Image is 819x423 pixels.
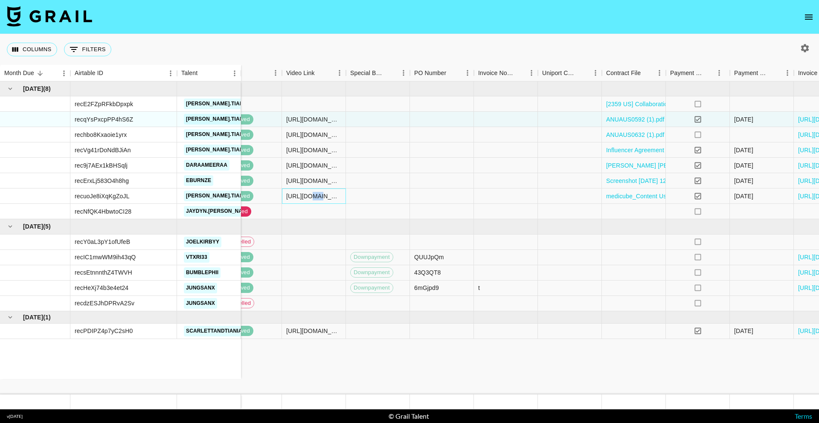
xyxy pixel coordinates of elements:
div: t [478,284,480,292]
div: https://www.tiktok.com/@scarlettandtiania/video/7509275831278046507?_t=ZP-8wlhspnOPux&_r=1 [286,327,341,335]
button: Sort [513,67,525,79]
a: medicube_Content Usage Agreement_Jadatiara(2 Collab).docx (1) (1).pdf [606,192,806,200]
button: Sort [240,67,252,79]
div: rec9j7AEx1kBHSqlj [75,161,128,170]
button: Show filters [64,43,111,56]
div: recdzESJhDPRvA2Sv [75,299,134,307]
div: recsEtnnnthZ4TWVH [75,268,132,277]
button: Select columns [7,43,57,56]
img: Grail Talent [7,6,92,26]
span: Downpayment [351,269,393,277]
a: eburnze [184,175,213,186]
div: Talent [181,65,197,81]
a: Terms [795,412,812,420]
div: Payment Sent [666,65,730,81]
button: Sort [385,67,397,79]
div: 6mGjpd9 [414,284,439,292]
button: Sort [769,67,781,79]
span: ( 5 ) [43,222,51,231]
div: recPDIPZ4p7yC2sH0 [75,327,133,335]
button: Menu [397,67,410,79]
button: Sort [315,67,327,79]
button: Menu [781,67,794,79]
div: Invoice Notes [478,65,513,81]
button: Sort [641,67,653,79]
a: ANUAUS0632 (1).pdf [606,130,665,139]
button: hide children [4,220,16,232]
div: Payment Sent Date [734,65,769,81]
div: QUUJpQm [414,253,444,261]
span: Downpayment [351,284,393,292]
button: Sort [577,67,589,79]
a: jaydyn.[PERSON_NAME] [184,206,254,217]
div: 17/07/2025 [734,146,753,154]
a: jungsanx [184,283,217,293]
div: PO Number [410,65,474,81]
a: [PERSON_NAME] [PERSON_NAME] [DATE]-[DATE] (2) (1).pdf [606,161,778,170]
span: [DATE] [23,84,43,93]
div: recHeXj74b3e4et24 [75,284,128,292]
button: Sort [197,67,209,79]
a: [PERSON_NAME].tiara1 [184,99,252,109]
div: recqYsPxcpPP4hS6Z [75,115,133,124]
button: open drawer [800,9,817,26]
div: recErxLj583O4h8hg [75,177,129,185]
div: https://www.tiktok.com/@jada.tiara1/video/7520760075267427597?lang=en [286,115,341,124]
a: jungsanx [184,298,217,309]
div: Payment Sent [670,65,703,81]
div: Status [218,65,282,81]
a: [PERSON_NAME].tiara1 [184,129,252,140]
span: [DATE] [23,222,43,231]
div: https://www.tiktok.com/@eburnze/video/7422094182627462405 [286,177,341,185]
div: 17/07/2025 [734,192,753,200]
div: recVg41rDoNdBJiAn [75,146,131,154]
a: daraameeraa [184,160,229,171]
div: Uniport Contact Email [542,65,577,81]
div: recNfQK4HbwtoCI28 [75,207,131,216]
span: ( 8 ) [43,84,51,93]
button: Menu [269,67,282,79]
button: Menu [333,67,346,79]
div: 43Q3QT8 [414,268,441,277]
button: Menu [525,67,538,79]
div: 30/07/2025 [734,177,753,185]
button: Sort [703,67,715,79]
div: Talent [177,65,241,81]
div: 05/08/2025 [734,115,753,124]
span: ( 1 ) [43,313,51,322]
div: Payment Sent Date [730,65,794,81]
div: Month Due [4,65,34,81]
div: 08/08/2025 [734,161,753,170]
div: Contract File [606,65,641,81]
div: PO Number [414,65,446,81]
button: Menu [58,67,70,80]
a: Screenshot [DATE] 12.05.35.png [606,177,695,185]
button: Menu [589,67,602,79]
a: Influencer Agreement _ [PERSON_NAME] (@jada.tiara1) 계약서 202506.pdf [606,146,813,154]
button: Menu [653,67,666,79]
div: 02/06/2025 [734,327,753,335]
div: Video Link [282,65,346,81]
button: Menu [713,67,726,79]
button: Menu [164,67,177,80]
div: Airtable ID [75,65,103,81]
div: Uniport Contact Email [538,65,602,81]
a: [PERSON_NAME].tiara1 [184,191,252,201]
div: Video Link [286,65,315,81]
button: Menu [228,67,241,80]
div: https://www.tiktok.com/@daraameeraa/video/7485040816180743429?lang=en&q=daraameeeraa%20subdued&t=... [286,161,341,170]
button: Sort [34,67,46,79]
div: Special Booking Type [350,65,385,81]
a: bumblephii [184,267,221,278]
button: Menu [461,67,474,79]
a: joelkirbyy [184,237,221,247]
button: hide children [4,311,16,323]
div: https://www.tiktok.com/@jada.tiara1/video/7520760075267427597?lang=en [286,130,341,139]
div: recY0aL3pY1ofUfeB [75,238,130,246]
button: hide children [4,83,16,95]
div: © Grail Talent [389,412,429,420]
div: https://www.tiktok.com/@jada.tiara1/video/7525954647635299597 [286,192,341,200]
span: Downpayment [351,253,393,261]
a: scarlettandtiania [184,326,244,336]
div: Airtable ID [70,65,177,81]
